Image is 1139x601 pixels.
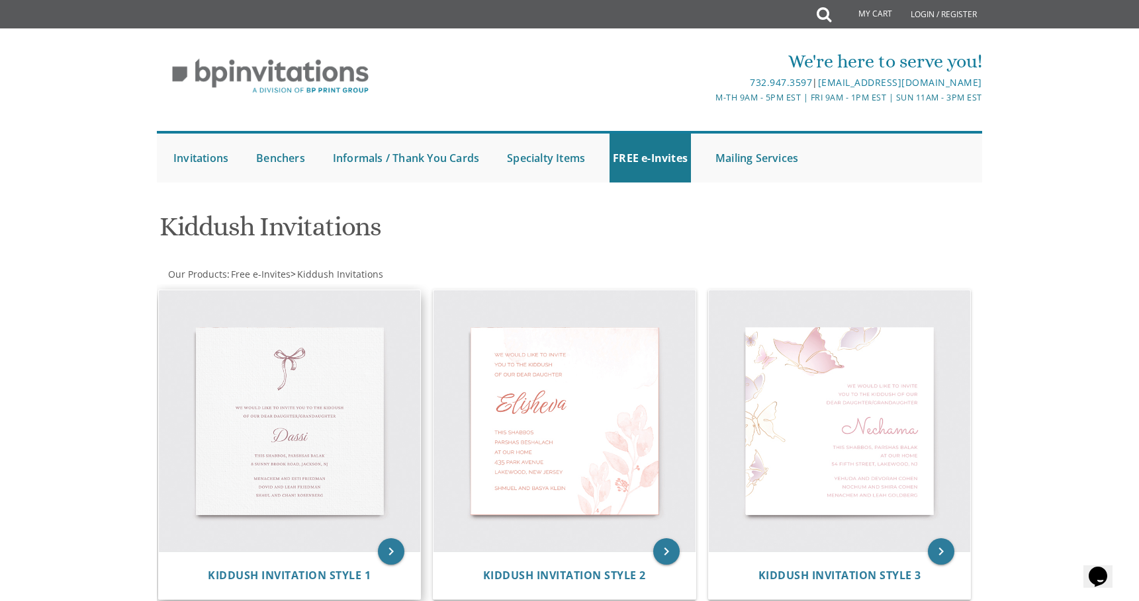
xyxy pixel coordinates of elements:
[157,268,570,281] div: :
[157,49,384,104] img: BP Invitation Loft
[433,48,982,75] div: We're here to serve you!
[231,268,291,280] span: Free e-Invites
[653,538,680,565] a: keyboard_arrow_right
[504,134,588,182] a: Specialty Items
[1083,548,1126,588] iframe: chat widget
[167,268,227,280] a: Our Products
[208,568,371,582] span: Kiddush Invitation Style 1
[758,568,921,582] span: Kiddush Invitation Style 3
[296,268,383,280] a: Kiddush Invitations
[610,134,691,182] a: FREE e-Invites
[253,134,308,182] a: Benchers
[758,569,921,582] a: Kiddush Invitation Style 3
[709,290,971,552] img: Kiddush Invitation Style 3
[433,91,982,104] div: M-Th 9am - 5pm EST | Fri 9am - 1pm EST | Sun 11am - 3pm EST
[230,268,291,280] a: Free e-Invites
[378,538,404,565] a: keyboard_arrow_right
[159,290,421,552] img: Kiddush Invitation Style 1
[291,268,383,280] span: >
[830,1,901,28] a: My Cart
[208,569,371,582] a: Kiddush Invitation Style 1
[483,569,646,582] a: Kiddush Invitation Style 2
[750,76,812,89] a: 732.947.3597
[330,134,482,182] a: Informals / Thank You Cards
[483,568,646,582] span: Kiddush Invitation Style 2
[433,290,696,552] img: Kiddush Invitation Style 2
[159,212,700,251] h1: Kiddush Invitations
[712,134,801,182] a: Mailing Services
[928,538,954,565] a: keyboard_arrow_right
[170,134,232,182] a: Invitations
[297,268,383,280] span: Kiddush Invitations
[818,76,982,89] a: [EMAIL_ADDRESS][DOMAIN_NAME]
[433,75,982,91] div: |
